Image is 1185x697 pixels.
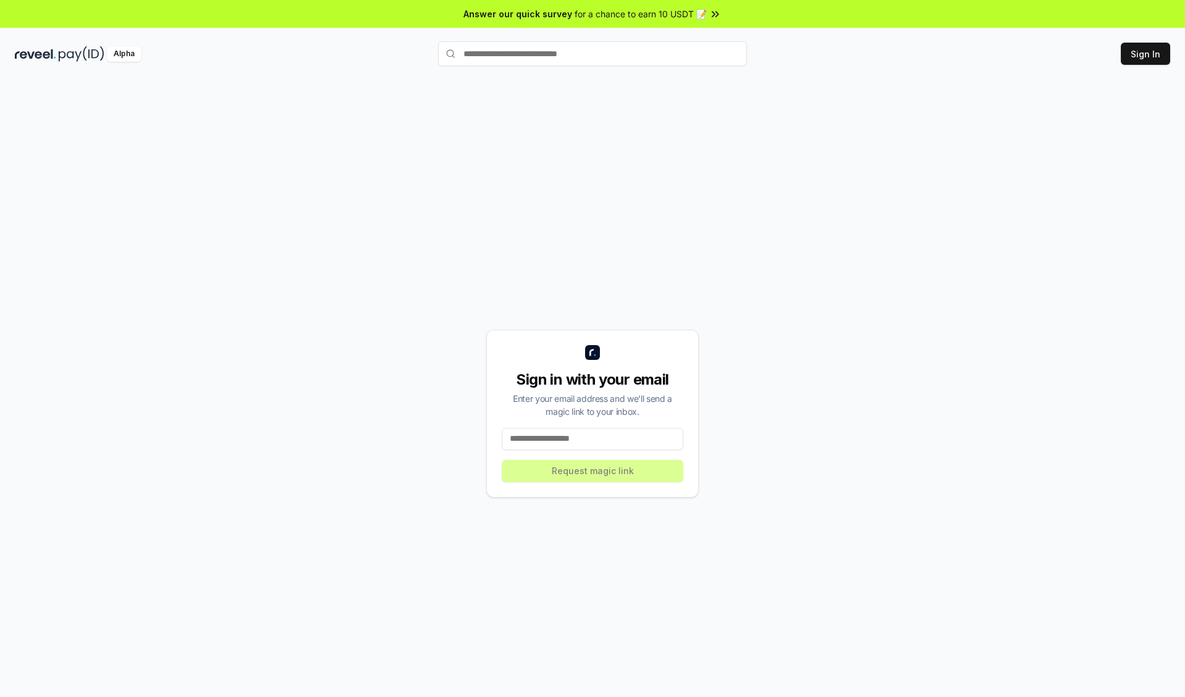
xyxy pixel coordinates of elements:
div: Sign in with your email [502,370,683,390]
img: reveel_dark [15,46,56,62]
div: Alpha [107,46,141,62]
div: Enter your email address and we’ll send a magic link to your inbox. [502,392,683,418]
span: for a chance to earn 10 USDT 📝 [575,7,707,20]
span: Answer our quick survey [464,7,572,20]
img: logo_small [585,345,600,360]
img: pay_id [59,46,104,62]
button: Sign In [1121,43,1170,65]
